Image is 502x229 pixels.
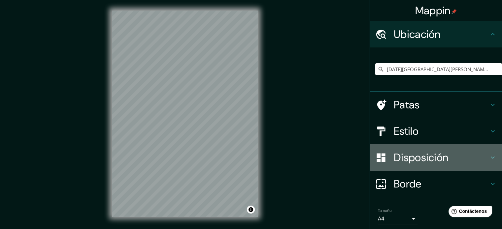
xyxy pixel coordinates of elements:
div: A4 [378,214,418,224]
font: Tamaño [378,208,391,213]
button: Activar o desactivar atribución [247,206,255,214]
div: Disposición [370,144,502,171]
font: Patas [394,98,420,112]
iframe: Lanzador de widgets de ayuda [443,203,495,222]
font: Disposición [394,151,448,164]
font: Mappin [415,4,451,17]
div: Patas [370,92,502,118]
div: Ubicación [370,21,502,47]
div: Estilo [370,118,502,144]
div: Borde [370,171,502,197]
canvas: Mapa [112,11,258,217]
img: pin-icon.png [452,9,457,14]
font: Borde [394,177,421,191]
input: Elige tu ciudad o zona [375,63,502,75]
font: Estilo [394,124,418,138]
font: A4 [378,215,385,222]
font: Ubicación [394,27,441,41]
